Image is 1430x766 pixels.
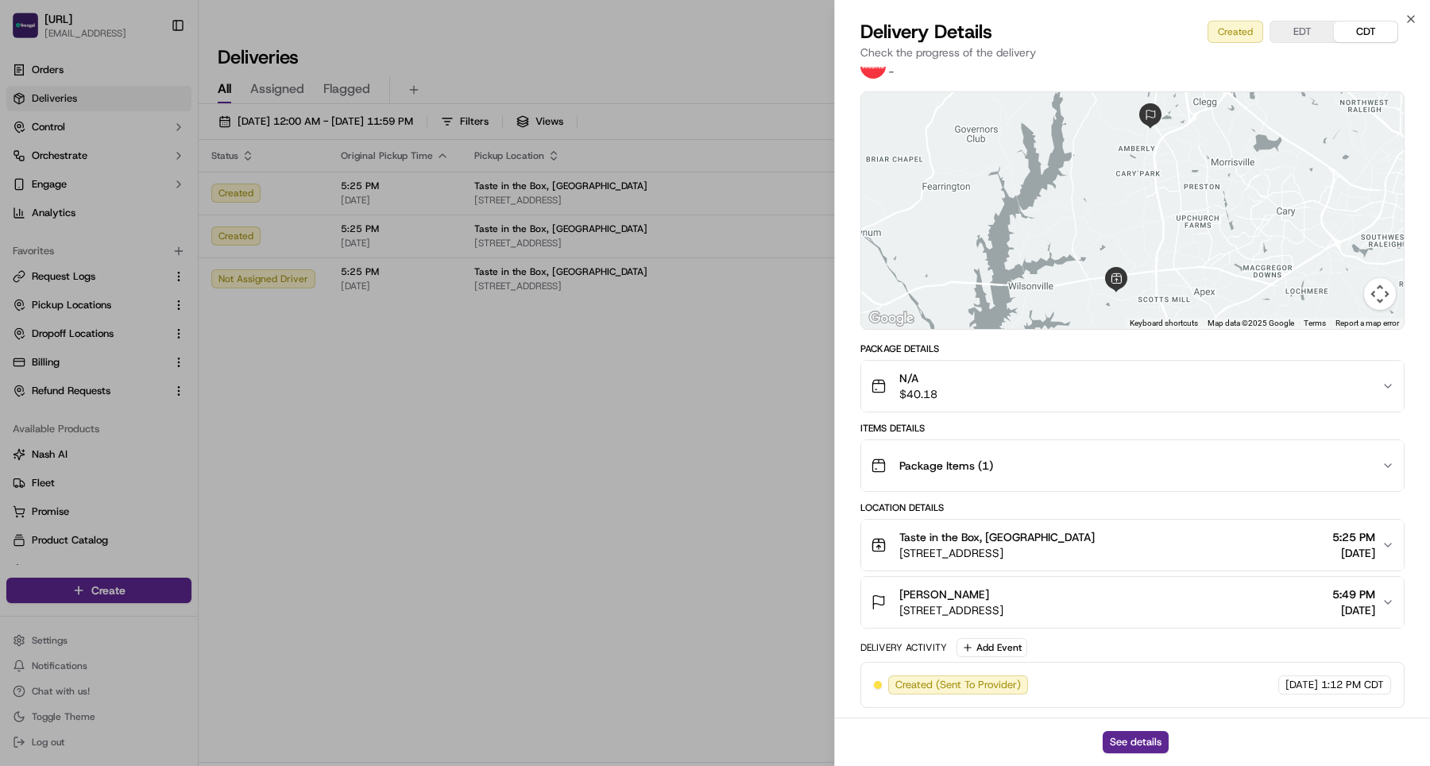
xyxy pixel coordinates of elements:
button: [PERSON_NAME][STREET_ADDRESS]5:49 PM[DATE] [861,577,1404,628]
img: Nash [16,16,48,48]
span: Package Items ( 1 ) [899,458,993,474]
span: Pylon [158,269,192,281]
span: [DATE] [1285,678,1318,692]
div: Delivery Activity [860,641,947,654]
span: [PERSON_NAME] [899,586,989,602]
span: Delivery Details [860,19,992,44]
button: Map camera controls [1364,278,1396,310]
button: CDT [1334,21,1397,42]
span: Knowledge Base [32,230,122,246]
span: [STREET_ADDRESS] [899,545,1095,561]
div: Location Details [860,501,1405,514]
button: See details [1103,731,1169,753]
a: 📗Knowledge Base [10,224,128,253]
span: N/A [899,370,937,386]
div: We're available if you need us! [54,168,201,180]
span: 5:25 PM [1332,529,1375,545]
button: Taste in the Box, [GEOGRAPHIC_DATA][STREET_ADDRESS]5:25 PM[DATE] [861,520,1404,571]
p: Check the progress of the delivery [860,44,1405,60]
div: Start new chat [54,152,261,168]
div: Package Details [860,342,1405,355]
div: Items Details [860,422,1405,435]
span: $40.18 [899,386,937,402]
span: API Documentation [150,230,255,246]
img: 1736555255976-a54dd68f-1ca7-489b-9aae-adbdc363a1c4 [16,152,44,180]
button: Package Items (1) [861,440,1404,491]
span: [STREET_ADDRESS] [899,602,1003,618]
button: N/A$40.18 [861,361,1404,412]
a: Powered byPylon [112,269,192,281]
span: [DATE] [1332,602,1375,618]
a: Terms (opens in new tab) [1304,319,1326,327]
span: Created (Sent To Provider) [895,678,1021,692]
input: Got a question? Start typing here... [41,103,286,119]
span: 1:12 PM CDT [1321,678,1384,692]
span: 5:49 PM [1332,586,1375,602]
img: Google [865,308,918,329]
button: Start new chat [270,157,289,176]
button: EDT [1270,21,1334,42]
span: Map data ©2025 Google [1208,319,1294,327]
div: 📗 [16,232,29,245]
span: Taste in the Box, [GEOGRAPHIC_DATA] [899,529,1095,545]
a: 💻API Documentation [128,224,261,253]
div: 💻 [134,232,147,245]
a: Open this area in Google Maps (opens a new window) [865,308,918,329]
button: Add Event [957,638,1027,657]
button: Keyboard shortcuts [1130,318,1198,329]
span: [DATE] [1332,545,1375,561]
a: Report a map error [1335,319,1399,327]
p: Welcome 👋 [16,64,289,89]
span: - [889,66,894,79]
